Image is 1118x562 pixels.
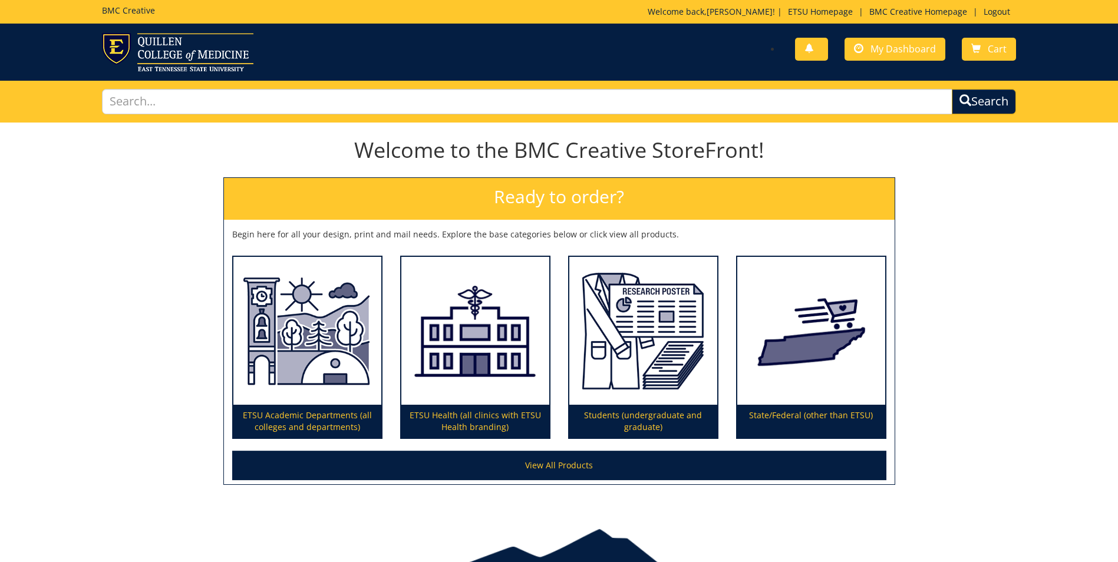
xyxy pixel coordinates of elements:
span: Cart [988,42,1007,55]
p: Students (undergraduate and graduate) [569,405,717,438]
h1: Welcome to the BMC Creative StoreFront! [223,138,895,162]
img: ETSU Health (all clinics with ETSU Health branding) [401,257,549,405]
a: Students (undergraduate and graduate) [569,257,717,438]
img: ETSU Academic Departments (all colleges and departments) [233,257,381,405]
span: My Dashboard [870,42,936,55]
img: ETSU logo [102,33,253,71]
a: Logout [978,6,1016,17]
h5: BMC Creative [102,6,155,15]
p: State/Federal (other than ETSU) [737,405,885,438]
img: Students (undergraduate and graduate) [569,257,717,405]
a: My Dashboard [845,38,945,61]
p: ETSU Health (all clinics with ETSU Health branding) [401,405,549,438]
p: Begin here for all your design, print and mail needs. Explore the base categories below or click ... [232,229,886,240]
p: ETSU Academic Departments (all colleges and departments) [233,405,381,438]
a: Cart [962,38,1016,61]
a: ETSU Homepage [782,6,859,17]
a: ETSU Health (all clinics with ETSU Health branding) [401,257,549,438]
a: ETSU Academic Departments (all colleges and departments) [233,257,381,438]
input: Search... [102,89,952,114]
button: Search [952,89,1016,114]
p: Welcome back, ! | | | [648,6,1016,18]
a: BMC Creative Homepage [863,6,973,17]
h2: Ready to order? [224,178,895,220]
img: State/Federal (other than ETSU) [737,257,885,405]
a: View All Products [232,451,886,480]
a: [PERSON_NAME] [707,6,773,17]
a: State/Federal (other than ETSU) [737,257,885,438]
